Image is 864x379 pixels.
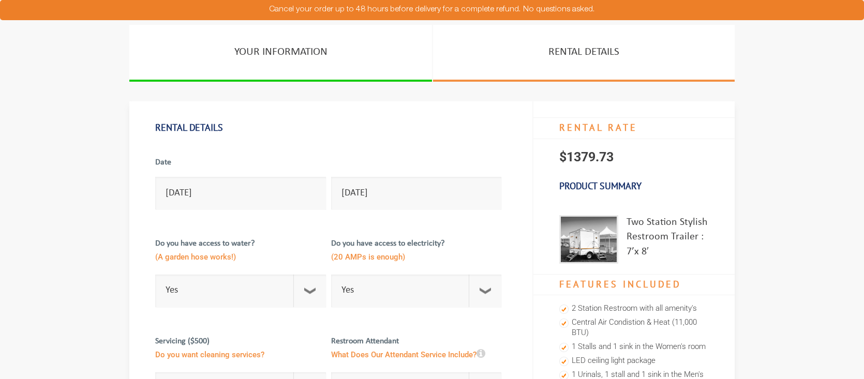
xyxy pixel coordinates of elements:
[331,336,502,370] label: Restroom Attendant
[129,25,432,82] a: YOUR INFORMATION
[533,175,735,197] h3: Product Summary
[433,25,735,82] a: RENTAL DETAILS
[627,215,709,264] div: Two Station Stylish Restroom Trailer : 7’x 8′
[559,354,709,368] li: LED ceiling light package
[533,274,735,296] h4: Features Included
[155,238,326,272] label: Do you have access to water?
[559,340,709,354] li: 1 Stalls and 1 sink in the Women's room
[331,238,502,272] label: Do you have access to electricity?
[155,157,326,174] label: Date
[331,250,502,267] span: (20 AMPs is enough)
[533,139,735,175] p: $1379.73
[533,117,735,139] h4: RENTAL RATE
[155,336,326,370] label: Servicing ($500)
[559,302,709,316] li: 2 Station Restroom with all amenity's
[155,117,507,139] h1: Rental Details
[155,347,326,365] span: Do you want cleaning services?
[559,316,709,340] li: Central Air Condistion & Heat (11,000 BTU)
[331,347,502,365] span: What Does Our Attendant Service Include?
[155,250,326,267] span: (A garden hose works!)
